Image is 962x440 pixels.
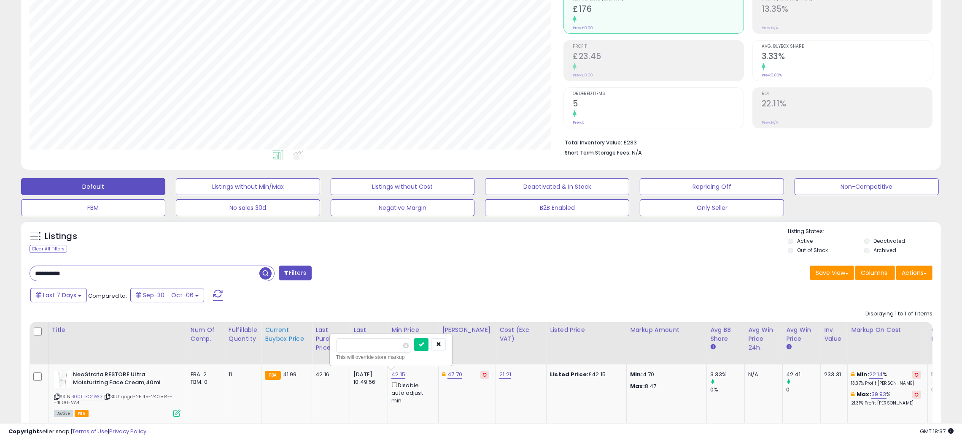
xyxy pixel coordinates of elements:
[851,391,921,406] div: %
[54,371,71,388] img: 31M90ro86fL._SL40_.jpg
[391,370,405,379] a: 42.15
[857,390,871,398] b: Max:
[143,291,194,299] span: Sep-30 - Oct-06
[630,383,700,390] p: 8.47
[550,370,588,378] b: Listed Price:
[8,428,146,436] div: seller snap | |
[762,99,932,110] h2: 22.11%
[73,371,175,388] b: NeoStrata RESTORE Ultra Moisturizing Face Cream,40ml
[640,199,784,216] button: Only Seller
[336,353,446,361] div: This will override store markup
[762,92,932,96] span: ROI
[920,427,954,435] span: 2025-10-14 18:37 GMT
[851,400,921,406] p: 21.31% Profit [PERSON_NAME]
[442,326,492,334] div: [PERSON_NAME]
[797,237,813,244] label: Active
[786,326,817,343] div: Avg Win Price
[30,245,67,253] div: Clear All Filters
[861,269,887,277] span: Columns
[191,371,218,378] div: FBA: 2
[786,386,820,394] div: 0
[896,266,932,280] button: Actions
[229,326,258,343] div: Fulfillable Quantity
[52,326,183,334] div: Title
[871,390,887,399] a: 39.93
[54,371,181,416] div: ASIN:
[851,380,921,386] p: 13.37% Profit [PERSON_NAME]
[43,291,76,299] span: Last 7 Days
[565,137,926,147] li: £233
[873,247,896,254] label: Archived
[391,380,432,405] div: Disable auto adjust min
[762,52,932,63] h2: 3.33%
[573,99,743,110] h2: 5
[550,326,623,334] div: Listed Price
[45,231,77,242] h5: Listings
[391,326,435,334] div: Min Price
[130,288,204,302] button: Sep-30 - Oct-06
[786,371,820,378] div: 42.41
[353,326,384,361] div: Last Purchase Date (GMT)
[795,178,939,195] button: Non-Competitive
[75,410,89,417] span: FBA
[485,178,629,195] button: Deactivated & In Stock
[851,371,921,386] div: %
[573,44,743,49] span: Profit
[573,92,743,96] span: Ordered Items
[748,326,779,352] div: Avg Win Price 24h.
[315,326,346,352] div: Last Purchase Price
[573,25,593,30] small: Prev: £0.00
[8,427,39,435] strong: Copyright
[191,378,218,386] div: FBM: 0
[265,371,280,380] small: FBA
[851,326,924,334] div: Markup on Cost
[176,178,320,195] button: Listings without Min/Max
[573,120,585,125] small: Prev: 0
[331,178,475,195] button: Listings without Cost
[279,266,312,280] button: Filters
[824,326,844,343] div: Inv. value
[857,370,869,378] b: Min:
[855,266,895,280] button: Columns
[72,427,108,435] a: Terms of Use
[191,326,221,343] div: Num of Comp.
[21,199,165,216] button: FBM
[54,393,173,406] span: | SKU: qogit-25.45-240814---41.00-VA4
[630,371,700,378] p: 4.70
[630,382,645,390] strong: Max:
[573,4,743,16] h2: £176
[762,73,782,78] small: Prev: 0.00%
[640,178,784,195] button: Repricing Off
[331,199,475,216] button: Negative Margin
[565,139,622,146] b: Total Inventory Value:
[229,371,255,378] div: 11
[710,326,741,343] div: Avg BB Share
[810,266,854,280] button: Save View
[873,237,905,244] label: Deactivated
[710,371,744,378] div: 3.33%
[630,370,643,378] strong: Min:
[748,371,776,378] div: N/A
[283,370,297,378] span: 41.99
[485,199,629,216] button: B2B Enabled
[762,44,932,49] span: Avg. Buybox Share
[762,120,778,125] small: Prev: N/A
[353,371,381,386] div: [DATE] 10:49:56
[762,25,778,30] small: Prev: N/A
[865,310,932,318] div: Displaying 1 to 1 of 1 items
[710,386,744,394] div: 0%
[931,326,962,343] div: Ordered Items
[30,288,87,302] button: Last 7 Days
[710,343,715,351] small: Avg BB Share.
[21,178,165,195] button: Default
[88,292,127,300] span: Compared to:
[869,370,883,379] a: 22.14
[176,199,320,216] button: No sales 30d
[573,52,743,63] h2: £23.45
[499,370,511,379] a: 21.21
[762,4,932,16] h2: 13.35%
[630,326,703,334] div: Markup Amount
[824,371,841,378] div: 233.31
[797,247,828,254] label: Out of Stock
[499,326,543,343] div: Cost (Exc. VAT)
